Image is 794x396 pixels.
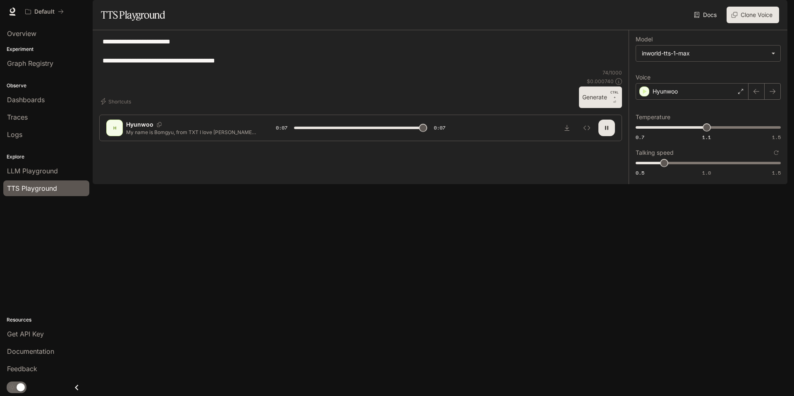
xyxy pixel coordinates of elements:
p: CTRL + [610,90,619,100]
p: 74 / 1000 [603,69,622,76]
p: Temperature [636,114,670,120]
p: My name is Bomgyu, from TXT I love [PERSON_NAME], did I tell you that? Haha [126,129,256,136]
p: Talking speed [636,150,674,156]
span: 1.5 [772,134,781,141]
span: 0:07 [434,124,445,132]
div: inworld-tts-1-max [642,49,767,58]
p: ⏎ [610,90,619,105]
p: Voice [636,74,651,80]
button: Reset to default [772,148,781,157]
p: Hyunwoo [126,120,153,129]
p: Model [636,36,653,42]
p: Default [34,8,55,15]
button: Inspect [579,120,595,136]
button: Copy Voice ID [153,122,165,127]
span: 1.1 [702,134,711,141]
button: Shortcuts [99,95,134,108]
p: $ 0.000740 [587,78,614,85]
a: Docs [692,7,720,23]
div: H [108,121,121,134]
h1: TTS Playground [101,7,165,23]
p: Hyunwoo [653,87,678,96]
button: Download audio [559,120,575,136]
button: All workspaces [22,3,67,20]
span: 1.5 [772,169,781,176]
span: 0.7 [636,134,644,141]
span: 0:07 [276,124,287,132]
span: 1.0 [702,169,711,176]
button: Clone Voice [727,7,779,23]
button: GenerateCTRL +⏎ [579,86,622,108]
div: inworld-tts-1-max [636,46,780,61]
span: 0.5 [636,169,644,176]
